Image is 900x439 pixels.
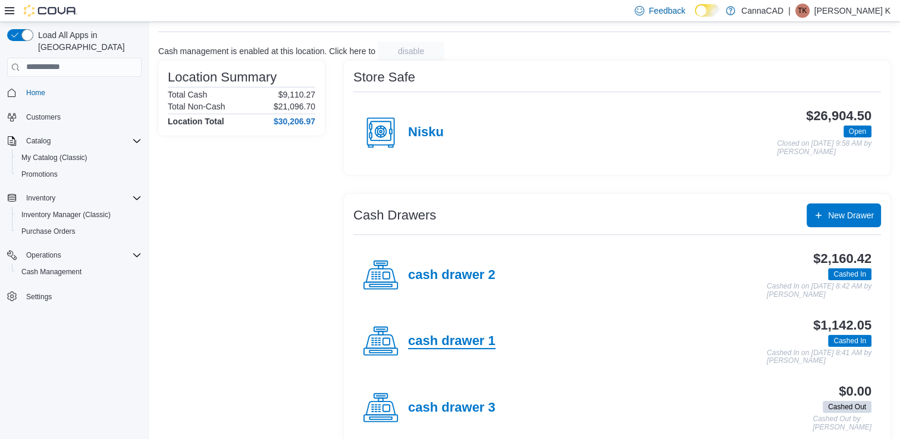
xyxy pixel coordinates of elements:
span: Home [21,85,142,100]
button: Home [2,84,146,101]
span: Catalog [26,136,51,146]
h3: $2,160.42 [813,252,871,266]
p: Cashed Out by [PERSON_NAME] [813,415,871,431]
span: Purchase Orders [17,224,142,239]
span: My Catalog (Classic) [21,153,87,162]
button: New Drawer [807,203,881,227]
span: Open [843,126,871,137]
p: $9,110.27 [278,90,315,99]
input: Dark Mode [695,4,720,17]
span: My Catalog (Classic) [17,150,142,165]
button: Settings [2,287,146,305]
span: Settings [26,292,52,302]
h3: $26,904.50 [806,109,871,123]
h6: Total Cash [168,90,207,99]
button: Operations [2,247,146,264]
span: Inventory Manager (Classic) [17,208,142,222]
h3: $0.00 [839,384,871,399]
button: Inventory Manager (Classic) [12,206,146,223]
nav: Complex example [7,79,142,336]
button: Inventory [21,191,60,205]
h4: cash drawer 3 [408,400,496,416]
span: Catalog [21,134,142,148]
span: Inventory [26,193,55,203]
h3: $1,142.05 [813,318,871,333]
p: | [788,4,791,18]
a: Purchase Orders [17,224,80,239]
span: disable [398,45,424,57]
p: Cash management is enabled at this location. Click here to [158,46,375,56]
span: Settings [21,289,142,303]
span: Cashed Out [828,402,866,412]
span: Customers [26,112,61,122]
h4: cash drawer 2 [408,268,496,283]
a: Cash Management [17,265,86,279]
span: Home [26,88,45,98]
a: My Catalog (Classic) [17,150,92,165]
h4: Nisku [408,125,444,140]
h3: Location Summary [168,70,277,84]
span: Operations [21,248,142,262]
span: Cashed In [833,269,866,280]
button: Purchase Orders [12,223,146,240]
span: Operations [26,250,61,260]
p: Cashed In on [DATE] 8:42 AM by [PERSON_NAME] [767,283,871,299]
span: Customers [21,109,142,124]
div: Tricia K [795,4,810,18]
h6: Total Non-Cash [168,102,225,111]
p: CannaCAD [741,4,783,18]
span: Feedback [649,5,685,17]
button: Customers [2,108,146,126]
span: Cashed In [833,335,866,346]
h4: $30,206.97 [274,117,315,126]
span: Cashed Out [823,401,871,413]
span: Cash Management [17,265,142,279]
button: Catalog [2,133,146,149]
a: Inventory Manager (Classic) [17,208,115,222]
button: My Catalog (Classic) [12,149,146,166]
span: Cashed In [828,335,871,347]
span: Purchase Orders [21,227,76,236]
h4: cash drawer 1 [408,334,496,349]
span: Promotions [17,167,142,181]
p: Closed on [DATE] 9:58 AM by [PERSON_NAME] [777,140,871,156]
button: Promotions [12,166,146,183]
span: TK [798,4,807,18]
button: Cash Management [12,264,146,280]
span: Open [849,126,866,137]
p: Cashed In on [DATE] 8:41 AM by [PERSON_NAME] [767,349,871,365]
h3: Store Safe [353,70,415,84]
h3: Cash Drawers [353,208,436,222]
a: Promotions [17,167,62,181]
h4: Location Total [168,117,224,126]
button: Operations [21,248,66,262]
button: Inventory [2,190,146,206]
a: Home [21,86,50,100]
button: Catalog [21,134,55,148]
img: Cova [24,5,77,17]
span: Promotions [21,170,58,179]
p: [PERSON_NAME] K [814,4,890,18]
span: Cash Management [21,267,81,277]
span: New Drawer [828,209,874,221]
span: Load All Apps in [GEOGRAPHIC_DATA] [33,29,142,53]
a: Customers [21,110,65,124]
span: Inventory Manager (Classic) [21,210,111,219]
span: Cashed In [828,268,871,280]
a: Settings [21,290,57,304]
span: Inventory [21,191,142,205]
p: $21,096.70 [274,102,315,111]
button: disable [378,42,444,61]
